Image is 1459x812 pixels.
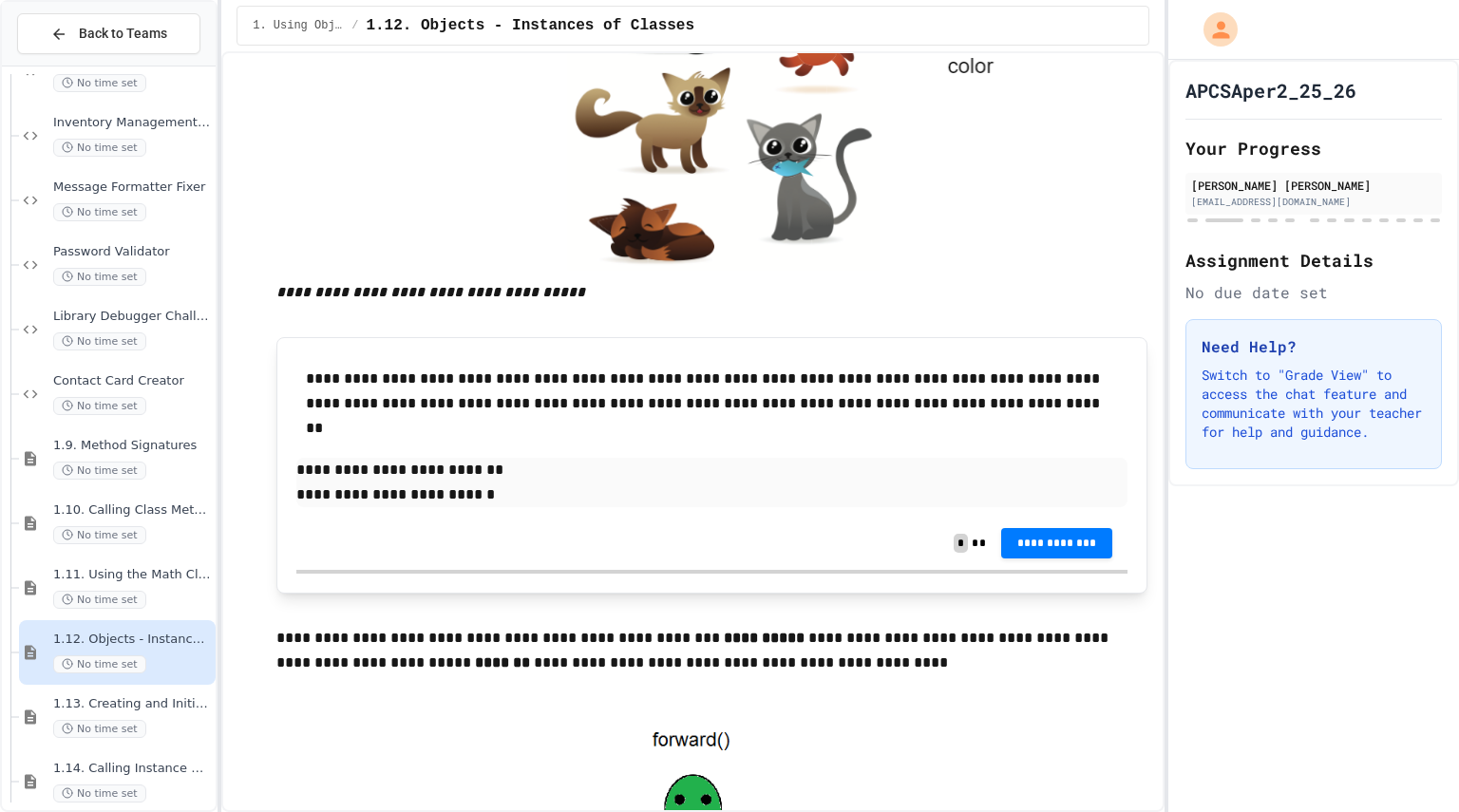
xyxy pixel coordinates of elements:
[53,502,212,519] span: 1.10. Calling Class Methods
[53,373,212,389] span: Contact Card Creator
[53,655,146,673] span: No time set
[53,438,212,454] span: 1.9. Method Signatures
[1185,77,1356,104] h1: APCSAper2_25_26
[53,784,146,803] span: No time set
[53,115,212,131] span: Inventory Management System
[53,567,212,583] span: 1.11. Using the Math Class
[366,14,694,37] span: 1.12. Objects - Instances of Classes
[79,24,167,44] span: Back to Teams
[253,18,344,33] span: 1. Using Objects and Methods
[53,761,212,777] span: 1.14. Calling Instance Methods
[17,13,200,54] button: Back to Teams
[1202,366,1426,442] p: Switch to "Grade View" to access the chat feature and communicate with your teacher for help and ...
[53,332,146,350] span: No time set
[53,268,146,286] span: No time set
[53,309,212,325] span: Library Debugger Challenge
[351,18,358,33] span: /
[53,526,146,544] span: No time set
[53,591,146,609] span: No time set
[53,696,212,712] span: 1.13. Creating and Initializing Objects: Constructors
[53,632,212,648] span: 1.12. Objects - Instances of Classes
[53,244,212,260] span: Password Validator
[1185,135,1442,161] h2: Your Progress
[53,397,146,415] span: No time set
[53,720,146,738] span: No time set
[1184,8,1242,51] div: My Account
[1202,335,1426,358] h3: Need Help?
[53,462,146,480] span: No time set
[53,203,146,221] span: No time set
[1185,247,1442,274] h2: Assignment Details
[1191,177,1436,194] div: [PERSON_NAME] [PERSON_NAME]
[1191,195,1436,209] div: [EMAIL_ADDRESS][DOMAIN_NAME]
[53,179,212,196] span: Message Formatter Fixer
[53,74,146,92] span: No time set
[53,139,146,157] span: No time set
[1185,281,1442,304] div: No due date set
